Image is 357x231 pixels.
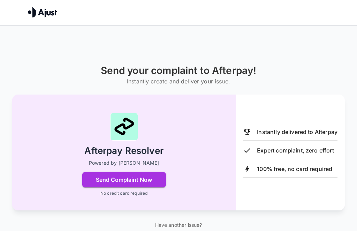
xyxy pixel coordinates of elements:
[151,222,207,229] p: Have another issue?
[110,113,138,141] img: Afterpay
[100,190,147,196] p: No credit card required
[89,159,159,166] p: Powered by [PERSON_NAME]
[101,76,257,86] h6: Instantly create and deliver your issue.
[82,172,166,187] button: Send Complaint Now
[257,128,337,136] p: Instantly delivered to Afterpay
[257,146,334,155] p: Expert complaint, zero effort
[101,65,257,76] h1: Send your complaint to Afterpay!
[28,7,57,17] img: Ajust
[257,165,332,173] p: 100% free, no card required
[84,145,164,157] h2: Afterpay Resolver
